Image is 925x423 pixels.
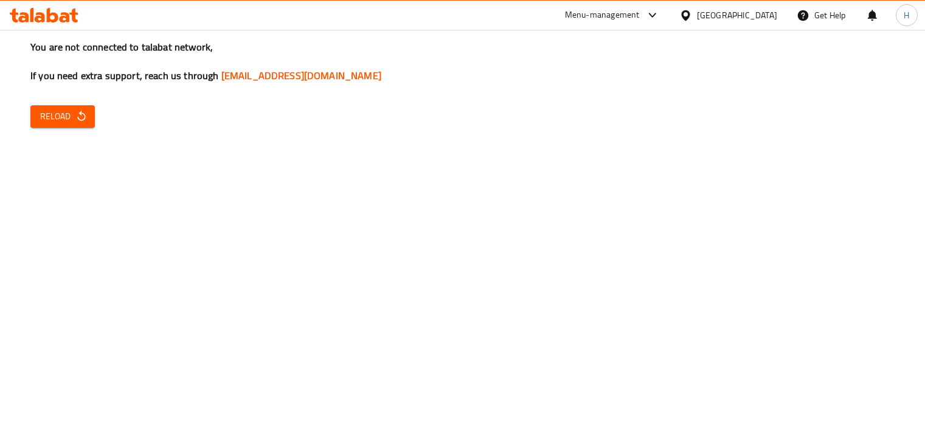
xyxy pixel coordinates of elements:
span: Reload [40,109,85,124]
div: [GEOGRAPHIC_DATA] [697,9,777,22]
a: [EMAIL_ADDRESS][DOMAIN_NAME] [221,66,381,85]
div: Menu-management [565,8,640,23]
button: Reload [30,105,95,128]
span: H [904,9,909,22]
h3: You are not connected to talabat network, If you need extra support, reach us through [30,40,895,83]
